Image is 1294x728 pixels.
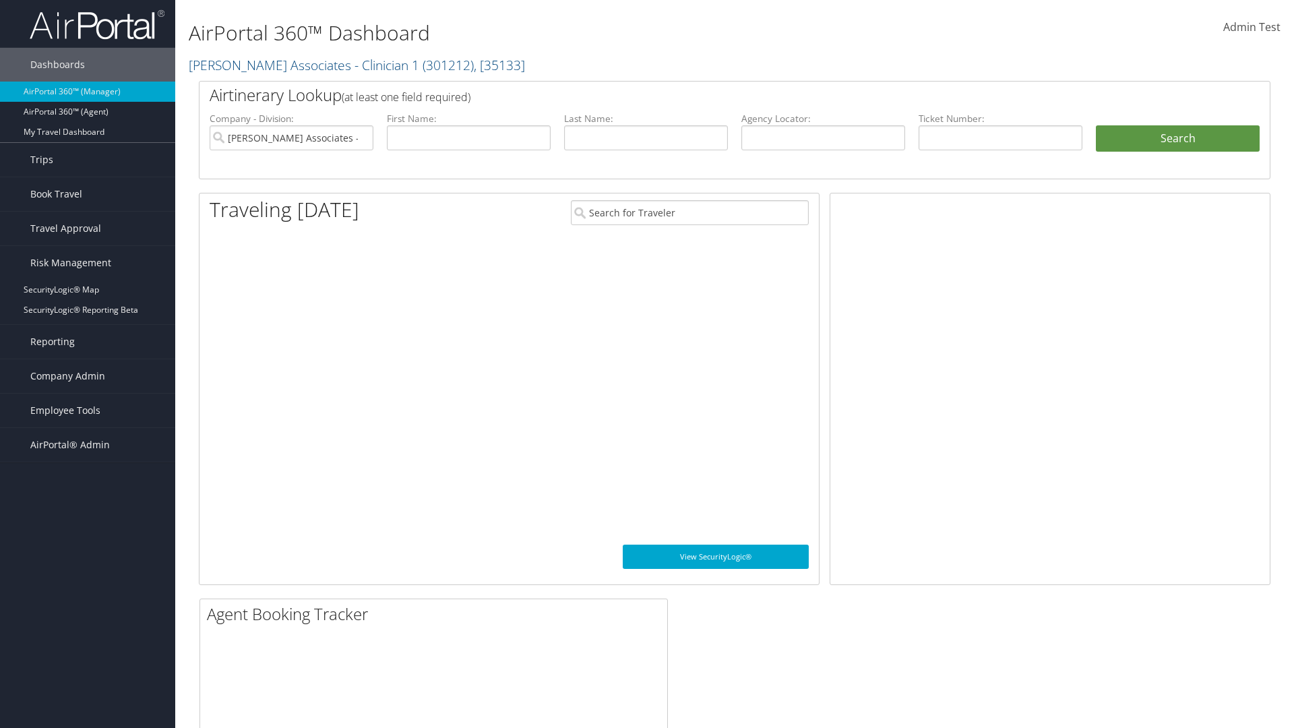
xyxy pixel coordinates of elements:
h2: Airtinerary Lookup [210,84,1171,107]
span: AirPortal® Admin [30,428,110,462]
label: Company - Division: [210,112,373,125]
span: Company Admin [30,359,105,393]
input: Search for Traveler [571,200,809,225]
a: [PERSON_NAME] Associates - Clinician 1 [189,56,525,74]
span: Dashboards [30,48,85,82]
span: Admin Test [1223,20,1281,34]
a: Admin Test [1223,7,1281,49]
button: Search [1096,125,1260,152]
span: Reporting [30,325,75,359]
label: Agency Locator: [741,112,905,125]
img: airportal-logo.png [30,9,164,40]
label: Last Name: [564,112,728,125]
span: Risk Management [30,246,111,280]
h1: Traveling [DATE] [210,195,359,224]
span: Trips [30,143,53,177]
h2: Agent Booking Tracker [207,603,667,626]
label: First Name: [387,112,551,125]
span: (at least one field required) [342,90,470,104]
span: Book Travel [30,177,82,211]
label: Ticket Number: [919,112,1082,125]
a: View SecurityLogic® [623,545,809,569]
h1: AirPortal 360™ Dashboard [189,19,917,47]
span: , [ 35133 ] [474,56,525,74]
span: Travel Approval [30,212,101,245]
span: Employee Tools [30,394,100,427]
span: ( 301212 ) [423,56,474,74]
